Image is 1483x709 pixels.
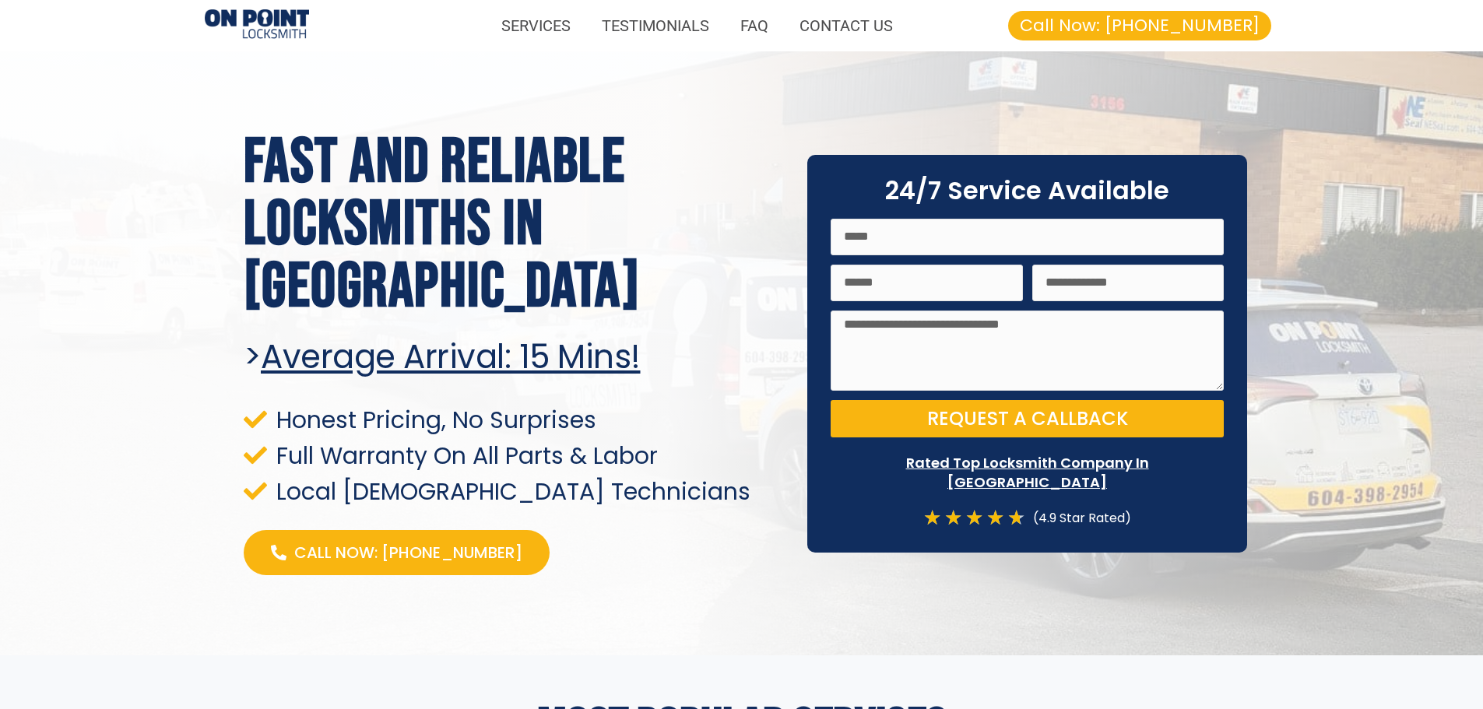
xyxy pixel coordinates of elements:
[244,338,785,377] h2: >
[986,507,1004,528] i: ★
[1025,507,1131,528] div: (4.9 Star Rated)
[923,507,941,528] i: ★
[325,8,908,44] nav: Menu
[1007,507,1025,528] i: ★
[205,9,309,41] img: Locksmiths Locations 1
[272,445,658,466] span: Full Warranty On All Parts & Labor
[272,409,596,430] span: Honest Pricing, No Surprises
[944,507,962,528] i: ★
[1020,17,1260,34] span: Call Now: [PHONE_NUMBER]
[923,507,1025,528] div: 4.7/5
[1008,11,1271,40] a: Call Now: [PHONE_NUMBER]
[831,219,1224,448] form: On Point Locksmith
[831,178,1224,203] h2: 24/7 Service Available
[965,507,983,528] i: ★
[725,8,784,44] a: FAQ
[486,8,586,44] a: SERVICES
[261,334,641,380] u: Average arrival: 15 Mins!
[784,8,908,44] a: CONTACT US
[586,8,725,44] a: TESTIMONIALS
[272,481,750,502] span: Local [DEMOGRAPHIC_DATA] Technicians
[831,453,1224,492] p: Rated Top Locksmith Company In [GEOGRAPHIC_DATA]
[244,530,550,575] a: Call Now: [PHONE_NUMBER]
[927,409,1128,428] span: Request a Callback
[294,542,522,563] span: Call Now: [PHONE_NUMBER]
[244,132,785,318] h1: Fast and Reliable Locksmiths In [GEOGRAPHIC_DATA]
[831,400,1224,437] button: Request a Callback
